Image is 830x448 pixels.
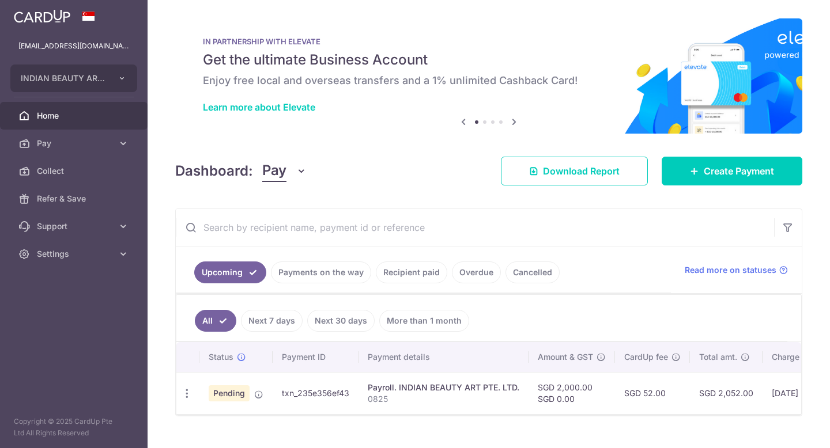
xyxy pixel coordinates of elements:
a: Download Report [501,157,648,185]
span: Settings [37,248,113,260]
span: Amount & GST [538,351,593,363]
span: Pay [37,138,113,149]
img: Renovation banner [175,18,802,134]
h4: Dashboard: [175,161,253,181]
th: Payment ID [273,342,359,372]
h6: Enjoy free local and overseas transfers and a 1% unlimited Cashback Card! [203,74,775,88]
span: CardUp fee [624,351,668,363]
a: Learn more about Elevate [203,101,315,113]
a: Payments on the way [271,261,371,283]
a: Next 7 days [241,310,303,332]
td: SGD 2,000.00 SGD 0.00 [529,372,615,414]
a: More than 1 month [379,310,469,332]
span: Pay [262,160,286,182]
a: Next 30 days [307,310,375,332]
div: Payroll. INDIAN BEAUTY ART PTE. LTD. [368,382,519,393]
td: SGD 52.00 [615,372,690,414]
th: Payment details [359,342,529,372]
span: Home [37,110,113,122]
span: Read more on statuses [685,264,776,276]
span: Pending [209,385,250,401]
span: Status [209,351,233,363]
td: SGD 2,052.00 [690,372,763,414]
p: IN PARTNERSHIP WITH ELEVATE [203,37,775,46]
h5: Get the ultimate Business Account [203,51,775,69]
span: Support [37,221,113,232]
span: Total amt. [699,351,737,363]
p: 0825 [368,393,519,405]
img: CardUp [14,9,70,23]
button: INDIAN BEAUTY ART PTE. LTD. [10,64,137,92]
a: Upcoming [194,261,266,283]
span: INDIAN BEAUTY ART PTE. LTD. [21,73,106,84]
a: All [195,310,236,332]
span: Create Payment [704,164,774,178]
a: Create Payment [662,157,802,185]
input: Search by recipient name, payment id or reference [176,209,774,246]
p: [EMAIL_ADDRESS][DOMAIN_NAME] [18,40,129,52]
span: Refer & Save [37,193,113,204]
a: Read more on statuses [685,264,788,276]
span: Download Report [543,164,620,178]
a: Recipient paid [376,261,447,283]
a: Overdue [452,261,501,283]
a: Cancelled [505,261,560,283]
td: txn_235e356ef43 [273,372,359,414]
span: Charge date [772,351,819,363]
button: Pay [262,160,307,182]
span: Collect [37,165,113,177]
